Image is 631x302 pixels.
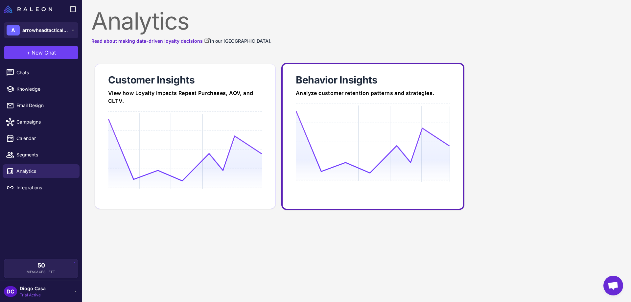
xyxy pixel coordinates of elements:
[20,292,46,298] span: Trial Active
[16,151,74,158] span: Segments
[3,131,80,145] a: Calendar
[3,99,80,112] a: Email Design
[3,82,80,96] a: Knowledge
[108,73,262,86] div: Customer Insights
[4,286,17,297] div: DC
[37,263,45,268] span: 50
[16,168,74,175] span: Analytics
[108,89,262,105] div: View how Loyalty impacts Repeat Purchases, AOV, and CLTV.
[95,64,276,209] a: Customer InsightsView how Loyalty impacts Repeat Purchases, AOV, and CLTV.
[281,63,464,210] a: Behavior InsightsAnalyze customer retention patterns and strategies.
[603,276,623,295] div: Open chat
[4,5,52,13] img: Raleon Logo
[16,135,74,142] span: Calendar
[7,25,20,35] div: A
[16,184,74,191] span: Integrations
[3,66,80,80] a: Chats
[16,69,74,76] span: Chats
[4,5,55,13] a: Raleon Logo
[3,164,80,178] a: Analytics
[16,118,74,126] span: Campaigns
[3,148,80,162] a: Segments
[16,102,74,109] span: Email Design
[3,181,80,195] a: Integrations
[296,89,450,97] div: Analyze customer retention patterns and strategies.
[210,38,271,44] span: in our [GEOGRAPHIC_DATA].
[16,85,74,93] span: Knowledge
[91,37,210,45] a: Read about making data-driven loyalty decisions
[4,46,78,59] button: +New Chat
[4,22,78,38] button: Aarrowheadtacticalapparel
[27,269,56,274] span: Messages Left
[27,49,30,57] span: +
[20,285,46,292] span: Diogo Casa
[91,9,622,33] div: Analytics
[32,49,56,57] span: New Chat
[296,73,450,86] div: Behavior Insights
[22,27,68,34] span: arrowheadtacticalapparel
[3,115,80,129] a: Campaigns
